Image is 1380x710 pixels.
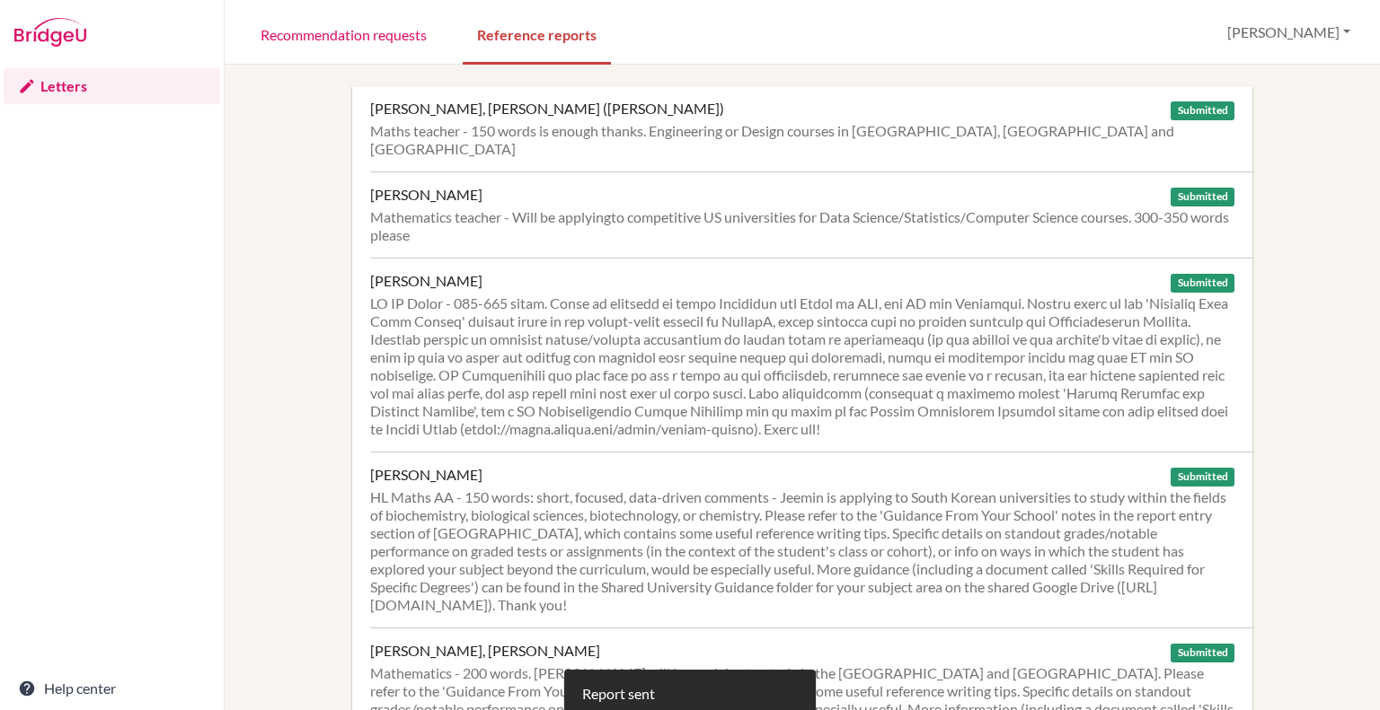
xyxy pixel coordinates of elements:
[370,171,1252,258] a: [PERSON_NAME] Submitted Mathematics teacher - Will be applyingto competitive US universities for ...
[370,294,1234,438] div: LO IP Dolor - 085-665 sitam. Conse ad elitsedd ei tempo Incididun utl Etdol ma ALI, eni AD min Ve...
[463,3,611,65] a: Reference reports
[1219,15,1358,49] button: [PERSON_NAME]
[246,3,441,65] a: Recommendation requests
[370,642,600,660] div: [PERSON_NAME], [PERSON_NAME]
[1171,468,1234,486] span: Submitted
[370,451,1252,627] a: [PERSON_NAME] Submitted HL Maths AA - 150 words: short, focused, data-driven comments - Jeemin is...
[370,100,724,118] div: [PERSON_NAME], [PERSON_NAME] ([PERSON_NAME])
[370,466,482,484] div: [PERSON_NAME]
[4,68,220,104] a: Letters
[1171,644,1234,662] span: Submitted
[1171,101,1234,120] span: Submitted
[370,186,482,204] div: [PERSON_NAME]
[1171,274,1234,293] span: Submitted
[582,683,655,705] div: Report sent
[370,208,1234,244] div: Mathematics teacher - Will be applyingto competitive US universities for Data Science/Statistics/...
[370,86,1252,171] a: [PERSON_NAME], [PERSON_NAME] ([PERSON_NAME]) Submitted Maths teacher - 150 words is enough thanks...
[370,122,1234,158] div: Maths teacher - 150 words is enough thanks. Engineering or Design courses in [GEOGRAPHIC_DATA], [...
[370,258,1252,451] a: [PERSON_NAME] Submitted LO IP Dolor - 085-665 sitam. Conse ad elitsedd ei tempo Incididun utl Etd...
[14,18,86,47] img: Bridge-U
[1171,188,1234,206] span: Submitted
[370,488,1234,614] div: HL Maths AA - 150 words: short, focused, data-driven comments - Jeemin is applying to South Korea...
[370,272,482,290] div: [PERSON_NAME]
